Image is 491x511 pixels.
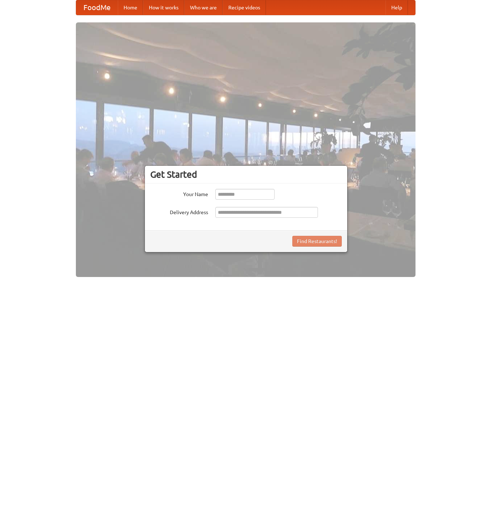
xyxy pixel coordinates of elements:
[76,0,118,15] a: FoodMe
[184,0,223,15] a: Who we are
[150,169,342,180] h3: Get Started
[223,0,266,15] a: Recipe videos
[118,0,143,15] a: Home
[150,207,208,216] label: Delivery Address
[150,189,208,198] label: Your Name
[292,236,342,247] button: Find Restaurants!
[386,0,408,15] a: Help
[143,0,184,15] a: How it works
